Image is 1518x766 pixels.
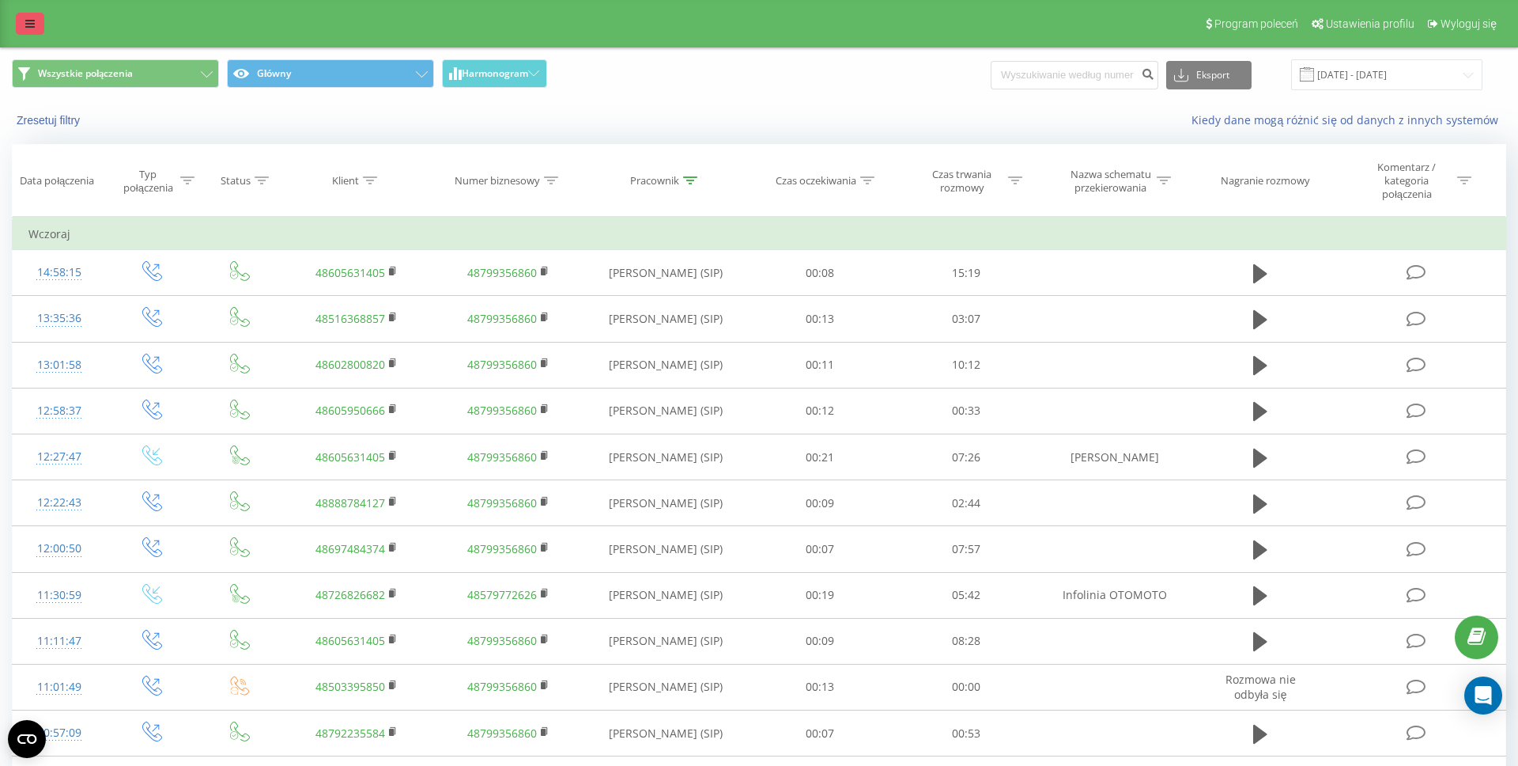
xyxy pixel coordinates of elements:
[467,403,537,418] a: 48799356860
[583,342,747,388] td: [PERSON_NAME] (SIP)
[467,633,537,648] a: 48799356860
[315,495,385,510] a: 48888784127
[467,357,537,372] a: 48799356860
[467,726,537,741] a: 48799356860
[630,174,679,188] div: Pracownik
[893,526,1038,572] td: 07:57
[467,541,537,556] a: 48799356860
[28,257,90,288] div: 14:58:15
[1326,17,1414,30] span: Ustawienia profilu
[747,664,893,710] td: 00:13
[583,296,747,342] td: [PERSON_NAME] (SIP)
[583,250,747,296] td: [PERSON_NAME] (SIP)
[28,533,90,564] div: 12:00:50
[893,342,1038,388] td: 10:12
[747,434,893,480] td: 00:21
[747,342,893,388] td: 00:11
[28,487,90,518] div: 12:22:43
[583,388,747,434] td: [PERSON_NAME] (SIP)
[776,174,856,188] div: Czas oczekiwania
[28,396,90,427] div: 12:58:37
[28,350,90,381] div: 13:01:58
[8,720,46,758] button: Open CMP widget
[893,711,1038,757] td: 00:53
[467,679,537,694] a: 48799356860
[28,442,90,472] div: 12:27:47
[315,357,385,372] a: 48602800820
[467,311,537,326] a: 48799356860
[1225,672,1296,701] span: Rozmowa nie odbyła się
[315,449,385,465] a: 48605631405
[1214,17,1298,30] span: Program poleceń
[315,541,385,556] a: 48697484374
[747,296,893,342] td: 00:13
[315,726,385,741] a: 48792235584
[12,59,219,88] button: Wszystkie połączenia
[583,526,747,572] td: [PERSON_NAME] (SIP)
[893,572,1038,618] td: 05:42
[583,572,747,618] td: [PERSON_NAME] (SIP)
[315,265,385,280] a: 48605631405
[747,480,893,526] td: 00:09
[1039,572,1191,618] td: Infolinia OTOMOTO
[332,174,359,188] div: Klient
[227,59,434,88] button: Główny
[1039,434,1191,480] td: [PERSON_NAME]
[442,59,547,88] button: Harmonogram
[467,587,537,602] a: 48579772626
[747,526,893,572] td: 00:07
[893,480,1038,526] td: 02:44
[467,495,537,510] a: 48799356860
[1166,61,1252,89] button: Eksport
[1464,677,1502,715] div: Open Intercom Messenger
[991,61,1158,89] input: Wyszukiwanie według numeru
[1191,112,1506,127] a: Kiedy dane mogą różnić się od danych z innych systemów
[315,311,385,326] a: 48516368857
[38,67,133,80] span: Wszystkie połączenia
[893,388,1038,434] td: 00:33
[28,718,90,749] div: 10:57:09
[467,265,537,280] a: 48799356860
[1221,174,1310,188] div: Nagranie rozmowy
[1361,161,1453,201] div: Komentarz / kategoria połączenia
[221,174,251,188] div: Status
[893,296,1038,342] td: 03:07
[583,618,747,664] td: [PERSON_NAME] (SIP)
[893,434,1038,480] td: 07:26
[28,580,90,611] div: 11:30:59
[20,174,94,188] div: Data połączenia
[893,250,1038,296] td: 15:19
[747,618,893,664] td: 00:09
[12,113,88,127] button: Zresetuj filtry
[583,434,747,480] td: [PERSON_NAME] (SIP)
[315,633,385,648] a: 48605631405
[28,672,90,703] div: 11:01:49
[315,679,385,694] a: 48503395850
[315,587,385,602] a: 48726826682
[467,449,537,465] a: 48799356860
[747,711,893,757] td: 00:07
[893,664,1038,710] td: 00:00
[28,626,90,657] div: 11:11:47
[28,303,90,334] div: 13:35:36
[747,250,893,296] td: 00:08
[583,664,747,710] td: [PERSON_NAME] (SIP)
[455,174,540,188] div: Numer biznesowy
[893,618,1038,664] td: 08:28
[1441,17,1497,30] span: Wyloguj się
[747,388,893,434] td: 00:12
[747,572,893,618] td: 00:19
[1068,168,1153,195] div: Nazwa schematu przekierowania
[919,168,1004,195] div: Czas trwania rozmowy
[583,711,747,757] td: [PERSON_NAME] (SIP)
[119,168,176,195] div: Typ połączenia
[462,68,528,79] span: Harmonogram
[315,403,385,418] a: 48605950666
[583,480,747,526] td: [PERSON_NAME] (SIP)
[13,218,1506,250] td: Wczoraj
